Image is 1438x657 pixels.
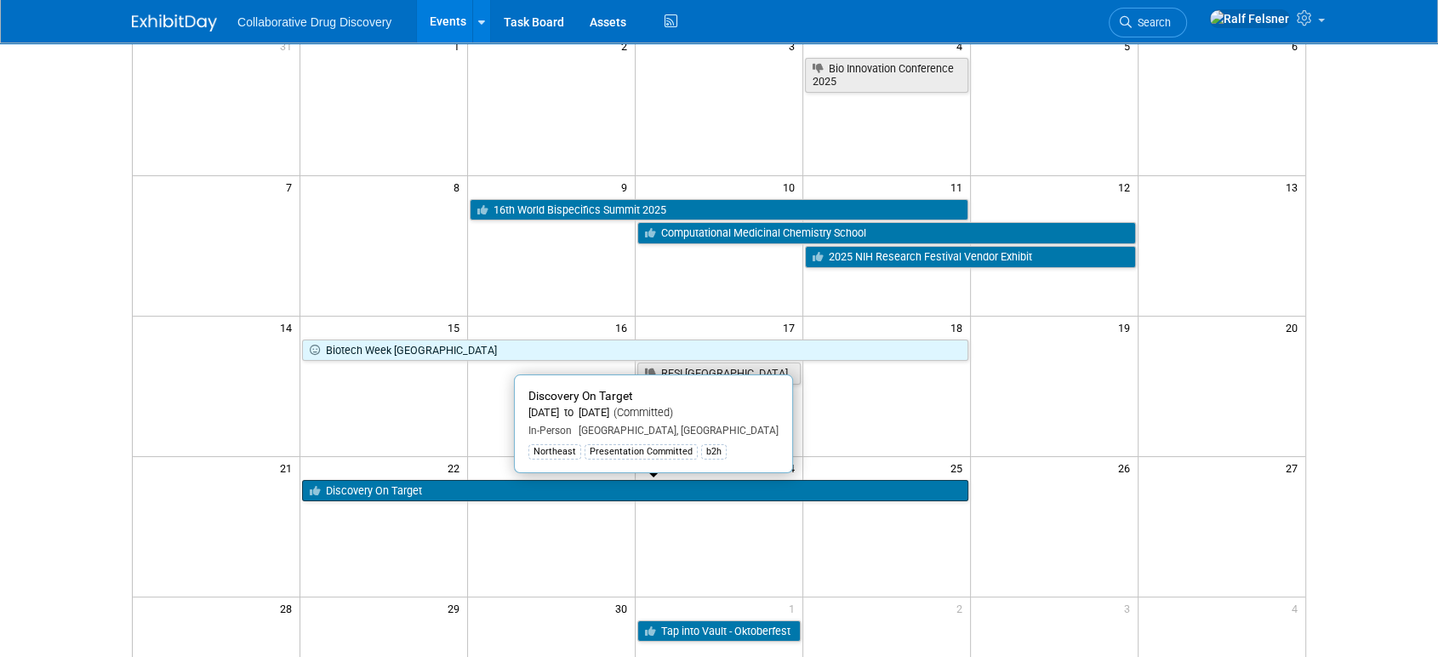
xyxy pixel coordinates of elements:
[1109,8,1187,37] a: Search
[637,222,1136,244] a: Computational Medicinal Chemistry School
[302,340,967,362] a: Biotech Week [GEOGRAPHIC_DATA]
[132,14,217,31] img: ExhibitDay
[278,597,300,619] span: 28
[1122,597,1138,619] span: 3
[1116,176,1138,197] span: 12
[955,597,970,619] span: 2
[949,457,970,478] span: 25
[278,457,300,478] span: 21
[284,176,300,197] span: 7
[452,176,467,197] span: 8
[446,317,467,338] span: 15
[1122,35,1138,56] span: 5
[949,317,970,338] span: 18
[619,35,635,56] span: 2
[949,176,970,197] span: 11
[470,199,968,221] a: 16th World Bispecifics Summit 2025
[446,597,467,619] span: 29
[787,35,802,56] span: 3
[1116,317,1138,338] span: 19
[278,35,300,56] span: 31
[955,35,970,56] span: 4
[237,15,391,29] span: Collaborative Drug Discovery
[528,389,633,403] span: Discovery On Target
[446,457,467,478] span: 22
[528,444,581,460] div: Northeast
[781,176,802,197] span: 10
[637,363,801,385] a: RESI [GEOGRAPHIC_DATA]
[572,425,779,437] span: [GEOGRAPHIC_DATA], [GEOGRAPHIC_DATA]
[781,317,802,338] span: 17
[452,35,467,56] span: 1
[1132,16,1171,29] span: Search
[1284,317,1305,338] span: 20
[613,317,635,338] span: 16
[609,406,673,419] span: (Committed)
[1209,9,1290,28] img: Ralf Felsner
[1116,457,1138,478] span: 26
[1290,597,1305,619] span: 4
[805,246,1136,268] a: 2025 NIH Research Festival Vendor Exhibit
[1284,457,1305,478] span: 27
[1290,35,1305,56] span: 6
[302,480,967,502] a: Discovery On Target
[613,597,635,619] span: 30
[278,317,300,338] span: 14
[619,176,635,197] span: 9
[805,58,968,93] a: Bio Innovation Conference 2025
[701,444,727,460] div: b2h
[528,406,779,420] div: [DATE] to [DATE]
[585,444,698,460] div: Presentation Committed
[787,597,802,619] span: 1
[1284,176,1305,197] span: 13
[528,425,572,437] span: In-Person
[637,620,801,643] a: Tap into Vault - Oktoberfest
